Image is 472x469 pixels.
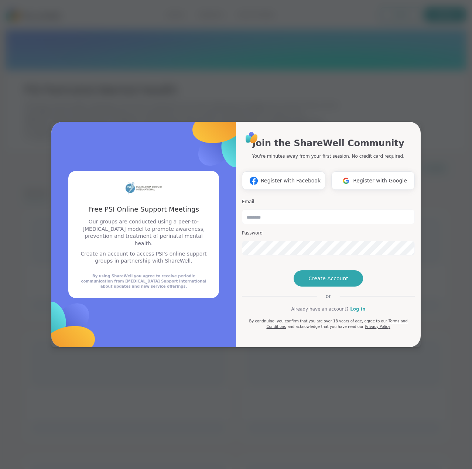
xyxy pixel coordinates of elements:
span: By continuing, you confirm that you are over 18 years of age, agree to our [249,319,387,323]
img: partner logo [125,180,162,196]
img: ShareWell Logomark [3,267,128,392]
button: Register with Facebook [242,171,325,190]
img: ShareWell Logomark [339,174,353,188]
span: Create Account [308,275,348,282]
img: ShareWell Logomark [247,174,261,188]
span: Already have an account? [291,306,349,312]
button: Create Account [294,270,363,287]
h3: Email [242,199,415,205]
span: Register with Google [353,177,407,185]
img: ShareWell Logomark [160,77,285,202]
span: and acknowledge that you have read our [287,325,363,329]
h1: Join the ShareWell Community [252,137,404,150]
h3: Free PSI Online Support Meetings [77,205,210,214]
span: Register with Facebook [261,177,321,185]
p: You're minutes away from your first session. No credit card required. [252,153,404,160]
p: Create an account to access PSI's online support groups in partnership with ShareWell. [77,250,210,265]
button: Register with Google [331,171,415,190]
h3: Password [242,230,415,236]
img: ShareWell Logo [243,129,260,146]
span: or [317,292,340,300]
div: By using ShareWell you agree to receive periodic communication from [MEDICAL_DATA] Support Intern... [77,274,210,289]
p: Our groups are conducted using a peer-to-[MEDICAL_DATA] model to promote awareness, prevention an... [77,218,210,247]
a: Privacy Policy [365,325,390,329]
a: Terms and Conditions [266,319,407,329]
a: Log in [350,306,365,312]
